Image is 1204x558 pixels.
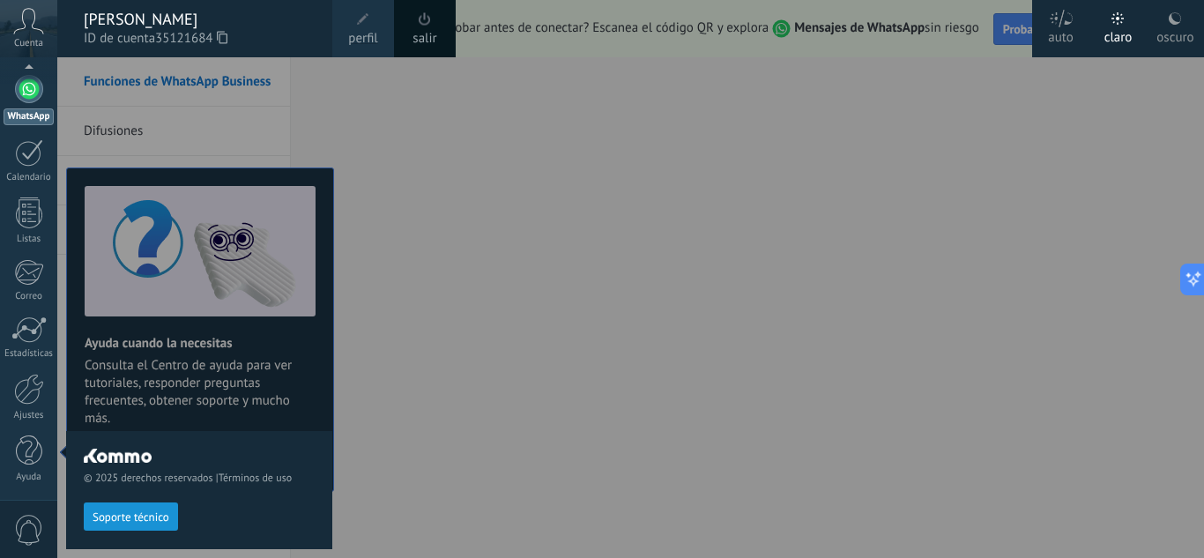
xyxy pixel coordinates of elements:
[84,472,315,485] span: © 2025 derechos reservados |
[1156,11,1193,57] div: oscuro
[14,38,43,49] span: Cuenta
[84,502,178,531] button: Soporte técnico
[84,510,178,523] a: Soporte técnico
[84,10,315,29] div: [PERSON_NAME]
[4,410,55,421] div: Ajustes
[4,348,55,360] div: Estadísticas
[4,472,55,483] div: Ayuda
[4,172,55,183] div: Calendario
[348,29,377,48] span: perfil
[1104,11,1133,57] div: claro
[84,29,315,48] span: ID de cuenta
[4,291,55,302] div: Correo
[155,29,227,48] span: 35121684
[1048,11,1074,57] div: auto
[4,234,55,245] div: Listas
[93,511,169,524] span: Soporte técnico
[219,472,292,485] a: Términos de uso
[4,108,54,125] div: WhatsApp
[412,29,436,48] a: salir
